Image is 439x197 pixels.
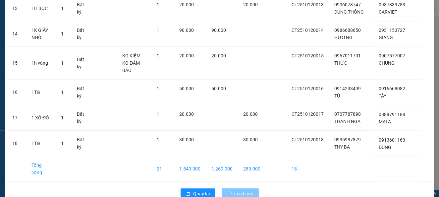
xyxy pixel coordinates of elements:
span: THY BA [334,144,350,150]
span: 1 [61,60,64,66]
td: 1h vàng [26,47,56,80]
td: 14 [7,21,26,47]
span: 30.000 [243,137,258,142]
td: 1K GIẤY NHỎ [26,21,56,47]
span: 0707787898 [334,111,360,117]
td: 17 [7,105,26,131]
span: THỨC [334,60,347,66]
span: DUNG THÔNG [334,9,363,15]
td: Tổng cộng [26,156,56,182]
span: HƯƠNG [334,35,352,40]
span: 0935987879 [334,137,360,142]
span: MAI A [378,119,391,124]
td: Bất kỳ [72,131,93,156]
td: 1TG [26,80,56,105]
span: DŨNG [378,144,391,150]
span: 0931153727 [378,28,405,33]
span: CT2510120015 [291,53,323,58]
span: 30.000 [179,137,194,142]
li: (c) 2017 [56,32,91,40]
td: 280.000 [238,156,266,182]
span: CARVIET [378,9,397,15]
span: CT2510120018 [291,137,323,142]
span: 50.000 [179,86,194,91]
span: TÂY [378,93,386,98]
td: 18 [7,131,26,156]
span: 0967011701 [334,53,360,58]
span: 20.000 [211,53,226,58]
span: THANH NGA [334,119,360,124]
span: 20.000 [243,2,258,7]
span: 20.000 [179,2,194,7]
span: 20.000 [179,53,194,58]
span: 1 [157,2,159,7]
td: 18 [286,156,329,182]
span: 0937833783 [378,2,405,7]
span: CT2510120017 [291,111,323,117]
span: 1 [157,28,159,33]
td: 21 [151,156,174,182]
td: 1.540.000 [174,156,206,182]
span: 0914233499 [334,86,360,91]
span: 1 [61,31,64,36]
span: 0888791188 [378,111,405,117]
span: 1 [61,90,64,95]
span: 0907577007 [378,53,405,58]
b: Gửi khách hàng [41,10,66,41]
td: Bất kỳ [72,80,93,105]
td: Bất kỳ [72,47,93,80]
td: 16 [7,80,26,105]
span: 0986688650 [334,28,360,33]
span: 0906078747 [334,2,360,7]
span: 90.000 [211,28,226,33]
span: 90.000 [179,28,194,33]
span: 1 [61,141,64,146]
span: 20.000 [179,111,194,117]
td: 15 [7,47,26,80]
span: CHUNG [378,60,394,66]
span: CT2510120014 [291,28,323,33]
td: Bất kỳ [72,21,93,47]
span: 1 [157,137,159,142]
span: 1 [157,86,159,91]
span: 1 [157,53,159,58]
span: GIANG [378,35,393,40]
span: 1 [61,6,64,11]
span: 20.000 [243,111,258,117]
img: logo.jpg [72,8,88,24]
span: loading [227,191,234,196]
span: 50.000 [211,86,226,91]
td: 1.260.000 [206,156,238,182]
span: KO KIỂM KO ĐẢM BẢO [122,53,140,73]
b: Phương Nam Express [8,43,36,86]
span: 0916668082 [378,86,405,91]
span: TÚ [334,93,340,98]
span: 0913601163 [378,137,405,142]
td: 1TG [26,131,56,156]
span: 1 [157,111,159,117]
span: CT2510120013 [291,2,323,7]
span: 1 [61,115,64,120]
span: rollback [186,191,191,197]
td: 1 XÔ ĐỎ [26,105,56,131]
b: [DOMAIN_NAME] [56,25,91,31]
td: Bất kỳ [72,105,93,131]
span: CT2510120016 [291,86,323,91]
